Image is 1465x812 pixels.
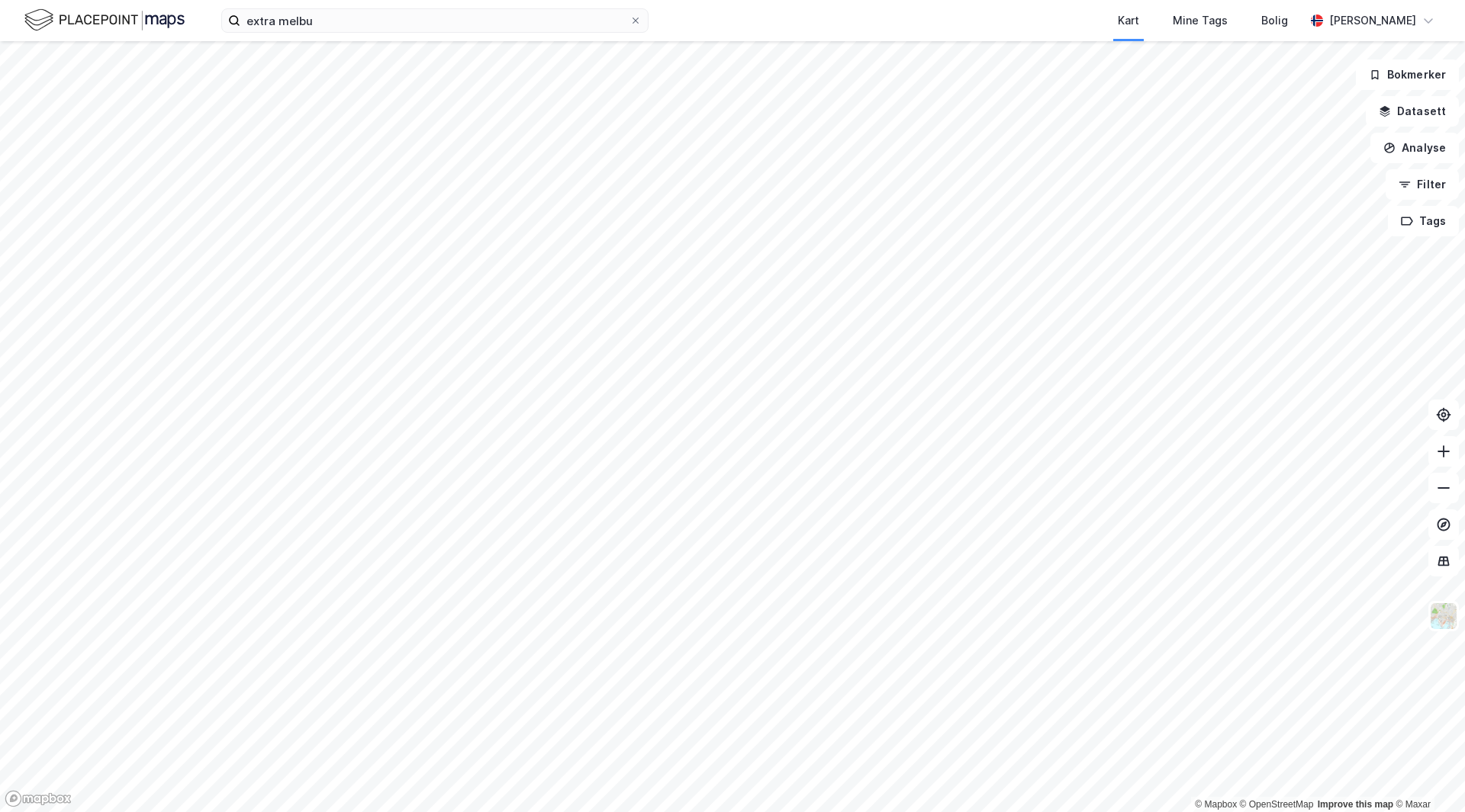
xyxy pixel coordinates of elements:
[1370,133,1459,163] button: Analyse
[24,7,185,34] img: logo.f888ab2527a4732fd821a326f86c7f29.svg
[1429,602,1458,631] img: Z
[1240,799,1314,810] a: OpenStreetMap
[1388,206,1459,236] button: Tags
[1173,11,1228,30] div: Mine Tags
[1195,799,1237,810] a: Mapbox
[1261,11,1288,30] div: Bolig
[1329,11,1416,30] div: [PERSON_NAME]
[1366,96,1459,127] button: Datasett
[1356,59,1459,90] button: Bokmerker
[1389,739,1465,812] iframe: Chat Widget
[1318,799,1393,810] a: Improve this map
[1118,11,1139,30] div: Kart
[5,790,72,807] a: Mapbox homepage
[1386,169,1459,200] button: Filter
[240,9,629,32] input: Søk på adresse, matrikkel, gårdeiere, leietakere eller personer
